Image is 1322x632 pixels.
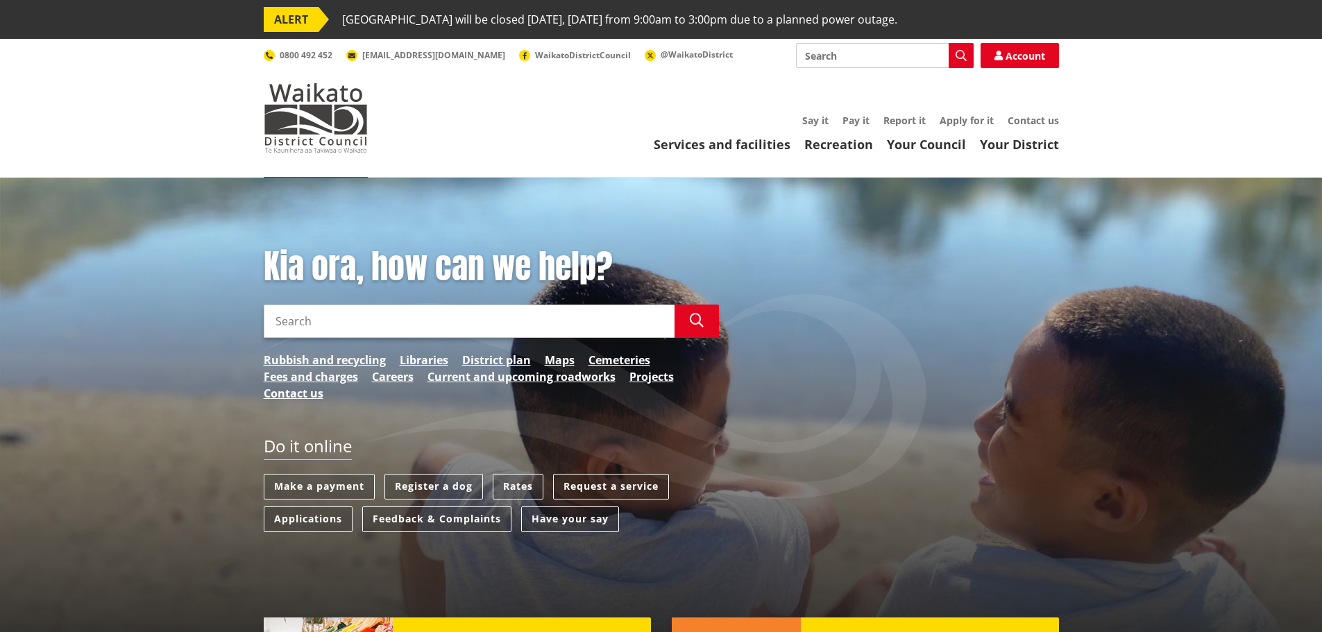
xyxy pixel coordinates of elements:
span: ALERT [264,7,319,32]
span: 0800 492 452 [280,49,332,61]
a: Request a service [553,474,669,499]
span: WaikatoDistrictCouncil [535,49,631,61]
input: Search input [796,43,974,68]
a: Say it [802,114,829,127]
a: Fees and charges [264,368,358,385]
img: Waikato District Council - Te Kaunihera aa Takiwaa o Waikato [264,83,368,153]
span: [GEOGRAPHIC_DATA] will be closed [DATE], [DATE] from 9:00am to 3:00pm due to a planned power outage. [342,7,897,32]
h2: Do it online [264,436,352,461]
a: Libraries [400,352,448,368]
a: Careers [372,368,414,385]
a: [EMAIL_ADDRESS][DOMAIN_NAME] [346,49,505,61]
h1: Kia ora, how can we help? [264,247,719,287]
a: Your Council [887,136,966,153]
a: Applications [264,506,353,532]
a: Make a payment [264,474,375,499]
a: Contact us [1008,114,1059,127]
a: Current and upcoming roadworks [427,368,616,385]
a: Rubbish and recycling [264,352,386,368]
a: Maps [545,352,575,368]
a: Account [981,43,1059,68]
a: District plan [462,352,531,368]
a: WaikatoDistrictCouncil [519,49,631,61]
a: 0800 492 452 [264,49,332,61]
a: @WaikatoDistrict [645,49,733,60]
a: Cemeteries [588,352,650,368]
a: Your District [980,136,1059,153]
a: Recreation [804,136,873,153]
a: Have your say [521,506,619,532]
span: [EMAIL_ADDRESS][DOMAIN_NAME] [362,49,505,61]
a: Contact us [264,385,323,402]
a: Report it [883,114,926,127]
input: Search input [264,305,675,338]
a: Register a dog [384,474,483,499]
a: Rates [493,474,543,499]
a: Projects [629,368,674,385]
a: Apply for it [940,114,994,127]
a: Pay it [842,114,870,127]
a: Feedback & Complaints [362,506,511,532]
a: Services and facilities [654,136,790,153]
span: @WaikatoDistrict [661,49,733,60]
